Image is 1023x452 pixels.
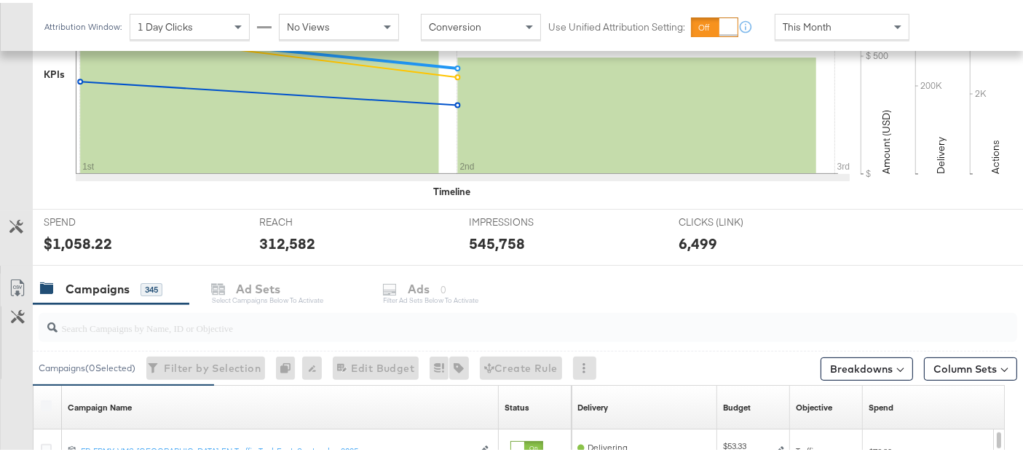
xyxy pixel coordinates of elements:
[869,399,893,411] div: Spend
[934,134,947,171] text: Delivery
[141,280,162,293] div: 345
[469,213,578,226] span: IMPRESSIONS
[796,399,832,411] a: Your campaign's objective.
[505,399,529,411] a: Shows the current state of your Ad Campaign.
[276,354,302,377] div: 0
[723,399,751,411] a: The maximum amount you're willing to spend on your ads, on average each day or over the lifetime ...
[287,17,330,31] span: No Views
[44,65,65,79] div: KPIs
[924,354,1017,378] button: Column Sets
[434,182,471,196] div: Timeline
[66,278,130,295] div: Campaigns
[44,19,122,29] div: Attribution Window:
[259,213,368,226] span: REACH
[68,399,132,411] div: Campaign Name
[577,399,608,411] div: Delivery
[679,213,788,226] span: CLICKS (LINK)
[259,230,315,251] div: 312,582
[880,107,893,171] text: Amount (USD)
[39,359,135,372] div: Campaigns ( 0 Selected)
[723,399,751,411] div: Budget
[869,399,893,411] a: The total amount spent to date.
[821,354,913,378] button: Breakdowns
[505,399,529,411] div: Status
[469,230,525,251] div: 545,758
[588,439,628,450] span: Delivering
[68,399,132,411] a: Your campaign name.
[58,305,931,333] input: Search Campaigns by Name, ID or Objective
[783,17,832,31] span: This Month
[989,137,1002,171] text: Actions
[723,437,746,449] div: $53.33
[548,17,685,31] label: Use Unified Attribution Setting:
[44,213,153,226] span: SPEND
[679,230,717,251] div: 6,499
[577,399,608,411] a: Reflects the ability of your Ad Campaign to achieve delivery based on ad states, schedule and bud...
[44,230,112,251] div: $1,058.22
[796,399,832,411] div: Objective
[429,17,481,31] span: Conversion
[138,17,193,31] span: 1 Day Clicks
